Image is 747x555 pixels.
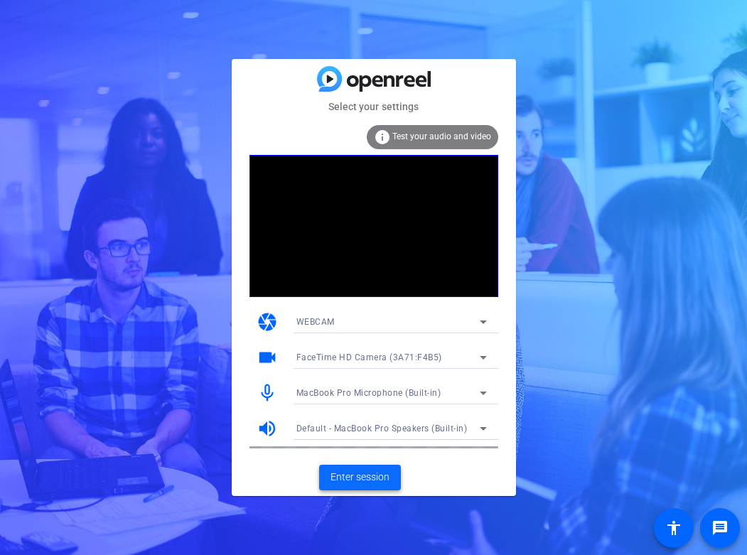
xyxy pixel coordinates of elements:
[374,129,391,146] mat-icon: info
[296,424,468,433] span: Default - MacBook Pro Speakers (Built-in)
[296,317,335,327] span: WEBCAM
[257,347,278,368] mat-icon: videocam
[257,382,278,404] mat-icon: mic_none
[319,465,401,490] button: Enter session
[317,66,431,91] img: blue-gradient.svg
[296,352,442,362] span: FaceTime HD Camera (3A71:F4B5)
[257,311,278,333] mat-icon: camera
[232,99,516,114] mat-card-subtitle: Select your settings
[296,388,441,398] span: MacBook Pro Microphone (Built-in)
[711,519,729,537] mat-icon: message
[330,470,389,485] span: Enter session
[665,519,682,537] mat-icon: accessibility
[392,131,491,141] span: Test your audio and video
[257,418,278,439] mat-icon: volume_up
